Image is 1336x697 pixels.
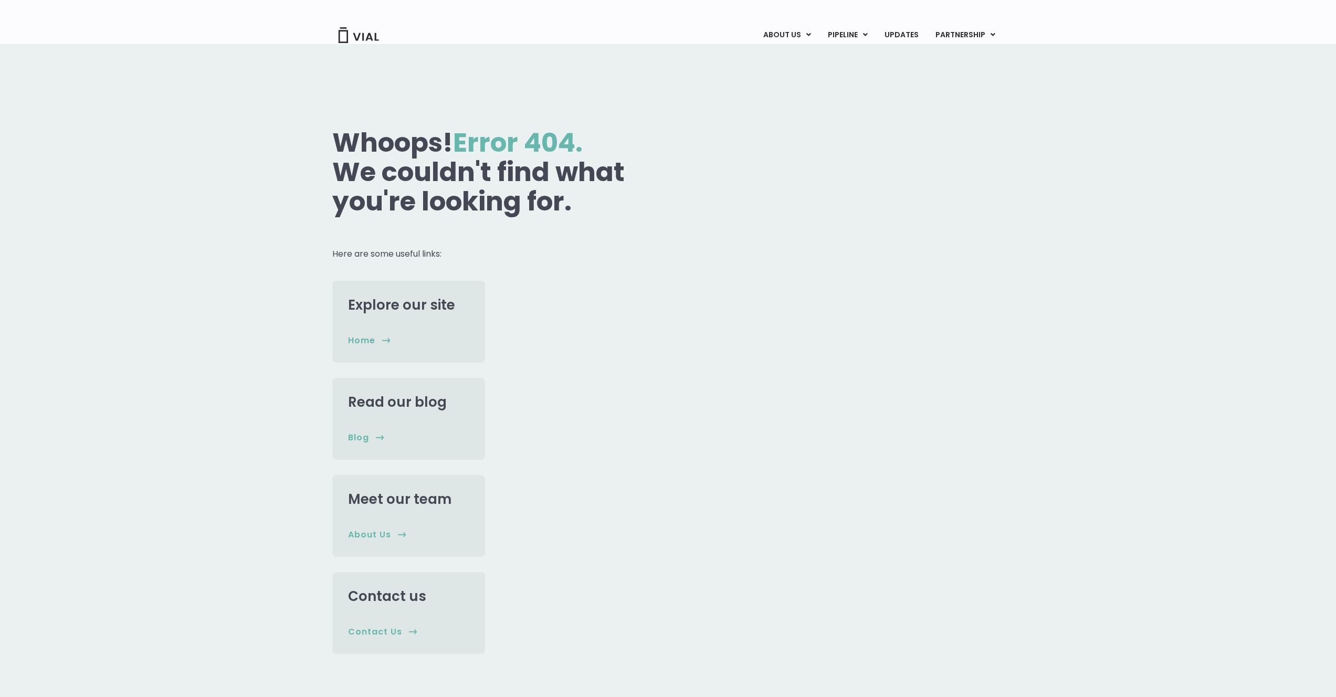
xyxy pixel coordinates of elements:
[348,335,375,346] span: home
[332,128,665,216] h1: Whoops! We couldn't find what you're looking for.
[755,26,819,44] a: ABOUT USMenu Toggle
[348,295,455,314] a: Explore our site
[453,124,583,161] span: Error 404.
[348,393,447,411] a: Read our blog
[348,626,402,638] span: Contact Us
[348,529,391,541] span: About us
[876,26,927,44] a: UPDATES
[348,626,417,638] a: Contact Us
[819,26,876,44] a: PIPELINEMenu Toggle
[332,248,441,260] span: Here are some useful links:
[338,27,380,43] img: Vial Logo
[348,432,369,443] span: Blog
[348,335,391,346] a: home
[348,587,426,606] a: Contact us
[927,26,1004,44] a: PARTNERSHIPMenu Toggle
[348,432,384,443] a: Blog
[348,529,406,541] a: About us
[348,490,451,509] a: Meet our team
